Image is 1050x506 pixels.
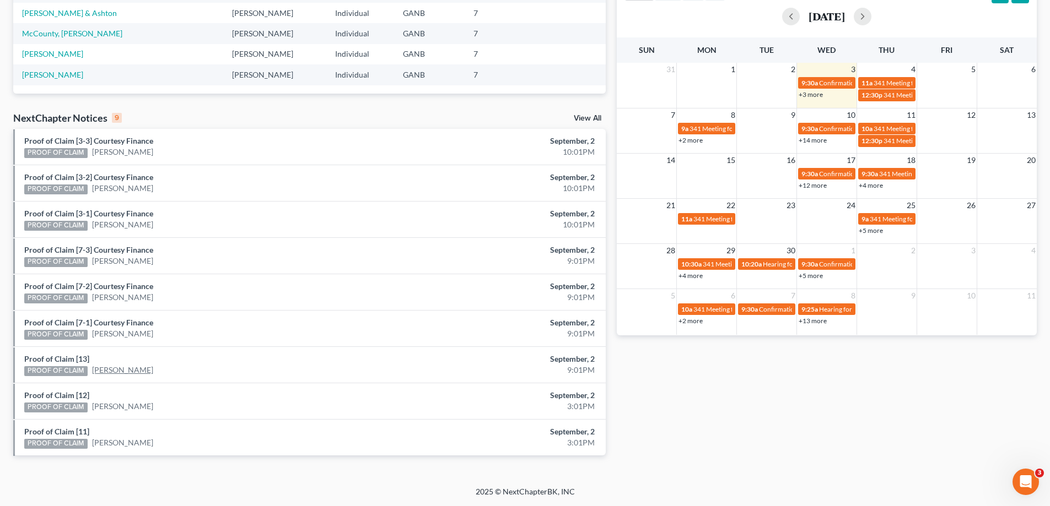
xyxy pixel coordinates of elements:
[1026,199,1037,212] span: 27
[412,135,595,146] div: September, 2
[966,154,977,167] span: 19
[799,271,823,280] a: +5 more
[681,124,688,133] span: 9a
[394,23,465,43] td: GANB
[665,199,676,212] span: 21
[24,209,153,218] a: Proof of Claim [3-1] Courtesy Finance
[24,402,88,412] div: PROOF OF CLAIM
[870,215,969,223] span: 341 Meeting for [PERSON_NAME]
[22,8,117,18] a: [PERSON_NAME] & Ashton
[92,219,153,230] a: [PERSON_NAME]
[906,154,917,167] span: 18
[966,199,977,212] span: 26
[799,136,827,144] a: +14 more
[223,44,326,64] td: [PERSON_NAME]
[412,292,595,303] div: 9:01PM
[760,45,774,55] span: Tue
[681,215,692,223] span: 11a
[884,91,983,99] span: 341 Meeting for [PERSON_NAME]
[1026,108,1037,122] span: 13
[850,289,857,302] span: 8
[966,289,977,302] span: 10
[801,260,818,268] span: 9:30a
[412,401,595,412] div: 3:01PM
[730,108,736,122] span: 8
[326,3,394,23] td: Individual
[412,390,595,401] div: September, 2
[92,292,153,303] a: [PERSON_NAME]
[763,260,849,268] span: Hearing for [PERSON_NAME]
[741,305,758,313] span: 9:30a
[92,364,153,376] a: [PERSON_NAME]
[819,170,945,178] span: Confirmation Hearing for [PERSON_NAME]
[874,124,1042,133] span: 341 Meeting for [PERSON_NAME] Alum [PERSON_NAME]
[879,45,895,55] span: Thu
[725,154,736,167] span: 15
[24,390,89,400] a: Proof of Claim [12]
[801,124,818,133] span: 9:30a
[679,271,703,280] a: +4 more
[859,226,883,235] a: +5 more
[846,108,857,122] span: 10
[819,305,905,313] span: Hearing for [PERSON_NAME]
[861,170,878,178] span: 9:30a
[790,108,796,122] span: 9
[1000,45,1014,55] span: Sat
[326,23,394,43] td: Individual
[412,317,595,328] div: September, 2
[725,244,736,257] span: 29
[92,183,153,194] a: [PERSON_NAME]
[24,221,88,231] div: PROOF OF CLAIM
[759,305,885,313] span: Confirmation Hearing for [PERSON_NAME]
[1030,63,1037,76] span: 6
[412,281,595,292] div: September, 2
[861,215,869,223] span: 9a
[741,260,762,268] span: 10:20a
[24,245,153,254] a: Proof of Claim [7-3] Courtesy Finance
[465,23,537,43] td: 7
[412,244,595,255] div: September, 2
[326,44,394,64] td: Individual
[693,305,793,313] span: 341 Meeting for [PERSON_NAME]
[112,113,122,123] div: 9
[670,108,676,122] span: 7
[1035,469,1044,477] span: 3
[859,181,883,189] a: +4 more
[785,199,796,212] span: 23
[850,244,857,257] span: 1
[92,437,153,448] a: [PERSON_NAME]
[22,70,83,79] a: [PERSON_NAME]
[24,354,89,363] a: Proof of Claim [13]
[412,328,595,339] div: 9:01PM
[465,3,537,23] td: 7
[92,146,153,157] a: [PERSON_NAME]
[799,181,827,189] a: +12 more
[801,79,818,87] span: 9:30a
[211,486,839,506] div: 2025 © NextChapterBK, INC
[412,364,595,376] div: 9:01PM
[966,108,977,122] span: 12
[412,219,595,230] div: 10:01PM
[681,305,692,313] span: 10a
[884,137,983,145] span: 341 Meeting for [PERSON_NAME]
[799,317,827,325] a: +13 more
[703,260,802,268] span: 341 Meeting for [PERSON_NAME]
[679,136,703,144] a: +2 more
[730,63,736,76] span: 1
[910,244,917,257] span: 2
[92,401,153,412] a: [PERSON_NAME]
[22,49,83,58] a: [PERSON_NAME]
[24,439,88,449] div: PROOF OF CLAIM
[846,199,857,212] span: 24
[465,64,537,85] td: 7
[819,124,1004,133] span: Confirmation Hearing for [PERSON_NAME] & [PERSON_NAME]
[326,64,394,85] td: Individual
[394,44,465,64] td: GANB
[1030,244,1037,257] span: 4
[861,137,882,145] span: 12:30p
[412,208,595,219] div: September, 2
[24,257,88,267] div: PROOF OF CLAIM
[665,154,676,167] span: 14
[879,170,1037,178] span: 341 Meeting for [PERSON_NAME] & [PERSON_NAME]
[910,289,917,302] span: 9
